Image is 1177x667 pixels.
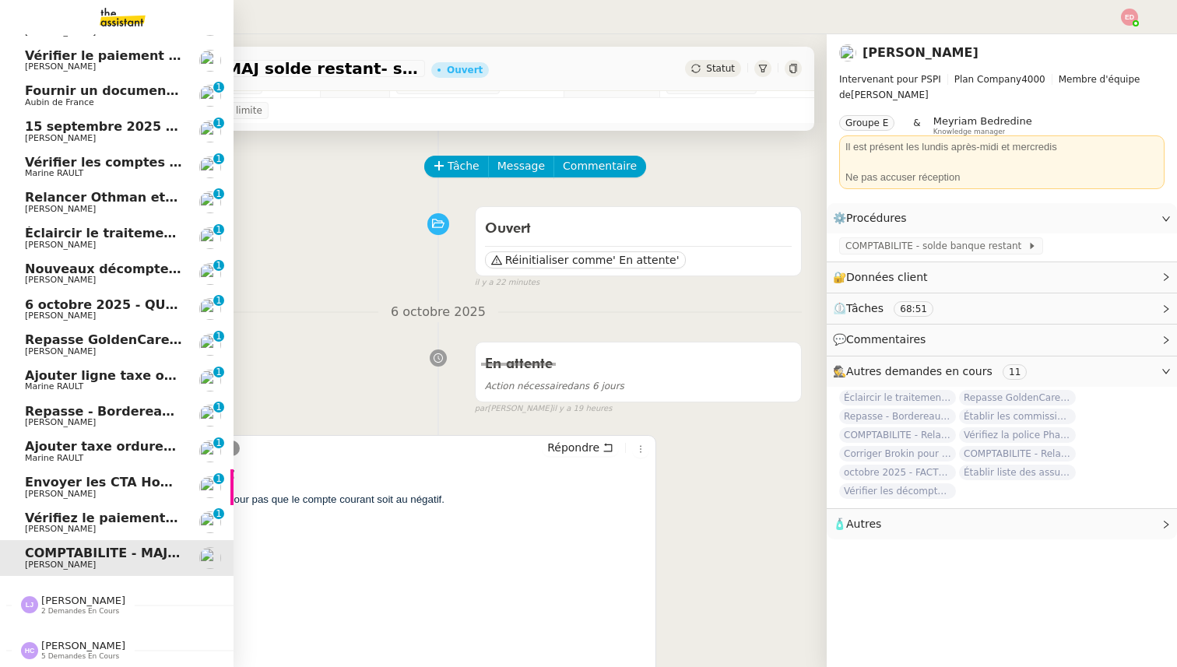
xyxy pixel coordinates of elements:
[894,301,933,317] nz-tag: 68:51
[25,311,96,321] span: [PERSON_NAME]
[954,74,1021,85] span: Plan Company
[199,227,221,249] img: users%2F0zQGGmvZECeMseaPawnreYAQQyS2%2Favatar%2Feddadf8a-b06f-4db9-91c4-adeed775bb0f
[213,260,224,271] nz-badge-sup: 1
[827,509,1177,539] div: 🧴Autres
[827,356,1177,387] div: 🕵️Autres demandes en cours 11
[447,65,483,75] div: Ouvert
[25,560,96,570] span: [PERSON_NAME]
[833,518,881,530] span: 🧴
[199,370,221,391] img: users%2Fo4K84Ijfr6OOM0fa5Hz4riIOf4g2%2Favatar%2FChatGPT%20Image%201%20aou%CC%82t%202025%2C%2010_2...
[25,262,292,276] span: Nouveaux décomptes de commissions
[839,44,856,61] img: users%2F0zQGGmvZECeMseaPawnreYAQQyS2%2Favatar%2Feddadf8a-b06f-4db9-91c4-adeed775bb0f
[25,453,83,463] span: Marine RAULT
[25,133,96,143] span: [PERSON_NAME]
[82,493,444,505] span: Merci de préparer les paiement pour pas que le compte courant soit au négatif.
[485,381,567,391] span: Action nécessaire
[827,325,1177,355] div: 💬Commentaires
[216,118,222,132] p: 1
[213,118,224,128] nz-badge-sup: 1
[199,547,221,569] img: users%2F0zQGGmvZECeMseaPawnreYAQQyS2%2Favatar%2Feddadf8a-b06f-4db9-91c4-adeed775bb0f
[475,276,540,290] span: il y a 22 minutes
[25,511,231,525] span: Vérifiez le paiement du client
[216,331,222,345] p: 1
[1021,74,1045,85] span: 4000
[497,157,545,175] span: Message
[199,156,221,178] img: users%2Fo4K84Ijfr6OOM0fa5Hz4riIOf4g2%2Favatar%2FChatGPT%20Image%201%20aou%CC%82t%202025%2C%2010_2...
[25,524,96,534] span: [PERSON_NAME]
[81,61,419,76] span: COMPTABILITE - MAJ solde restant- septembre 2025
[706,63,735,74] span: Statut
[25,204,96,214] span: [PERSON_NAME]
[25,368,339,383] span: Ajouter ligne taxe ordures quittance octobre
[845,139,1158,155] div: Il est présent les lundis après-midi et mercredis
[25,417,96,427] span: [PERSON_NAME]
[213,437,224,448] nz-badge-sup: 1
[25,275,96,285] span: [PERSON_NAME]
[216,437,222,451] p: 1
[846,365,993,377] span: Autres demandes en cours
[933,115,1032,127] span: Meyriam Bedredine
[25,240,96,250] span: [PERSON_NAME]
[216,153,222,167] p: 1
[213,153,224,164] nz-badge-sup: 1
[1121,9,1138,26] img: svg
[41,640,125,651] span: [PERSON_NAME]
[213,402,224,412] nz-badge-sup: 1
[25,297,494,312] span: 6 octobre 2025 - QUOTIDIEN - OPAL - Gestion de la boîte mail OPAL
[563,157,637,175] span: Commentaire
[1003,364,1027,380] nz-tag: 11
[25,155,511,170] span: Vérifier les comptes bancaires et éditer la quittance - 1 octobre 2025
[378,302,498,323] span: 6 octobre 2025
[25,48,291,63] span: Vérifier le paiement de la prime santé
[199,121,221,142] img: users%2Fa6PbEmLwvGXylUqKytRPpDpAx153%2Favatar%2Ffanny.png
[839,409,956,424] span: Repasse - Bordereaux Avril
[846,518,881,530] span: Autres
[833,269,934,286] span: 🔐
[216,224,222,238] p: 1
[846,212,907,224] span: Procédures
[959,465,1076,480] span: Établir liste des assureurs pour primes brutes
[213,473,224,484] nz-badge-sup: 1
[216,508,222,522] p: 1
[213,82,224,93] nz-badge-sup: 1
[41,595,125,606] span: [PERSON_NAME]
[845,170,1158,185] div: Ne pas accuser réception
[475,402,613,416] small: [PERSON_NAME]
[933,128,1006,136] span: Knowledge manager
[839,390,956,405] span: Éclaircir le traitement des bordereaux GoldenCare
[933,115,1032,135] app-user-label: Knowledge manager
[25,475,340,490] span: Envoyer les CTA Homebox à [PERSON_NAME]
[488,156,554,177] button: Message
[827,262,1177,293] div: 🔐Données client
[863,45,978,60] a: [PERSON_NAME]
[827,293,1177,324] div: ⏲️Tâches 68:51
[199,191,221,213] img: users%2FWH1OB8fxGAgLOjAz1TtlPPgOcGL2%2Favatar%2F32e28291-4026-4208-b892-04f74488d877
[485,357,553,371] span: En attente
[25,489,96,499] span: [PERSON_NAME]
[959,390,1076,405] span: Repasse GoldenCare - Bordereaux dolards
[839,483,956,499] span: Vérifier les décomptes apporteurs
[213,508,224,519] nz-badge-sup: 1
[505,252,613,268] span: Réinitialiser comme
[839,446,956,462] span: Corriger Brokin pour clôture comptable
[959,427,1076,443] span: Vérifiez la police Pharaon Deema
[199,263,221,285] img: users%2Fa6PbEmLwvGXylUqKytRPpDpAx153%2Favatar%2Ffanny.png
[25,546,389,560] span: COMPTABILITE - MAJ solde restant- septembre 2025
[25,119,469,134] span: 15 septembre 2025 - QUOTIDIEN Gestion boite mail Accounting
[199,50,221,72] img: users%2Fa6PbEmLwvGXylUqKytRPpDpAx153%2Favatar%2Ffanny.png
[216,473,222,487] p: 1
[25,226,378,240] span: Éclaircir le traitement des bordereaux GoldenCare
[21,642,38,659] img: svg
[25,404,215,419] span: Repasse - Bordereaux Avril
[199,511,221,533] img: users%2FNmPW3RcGagVdwlUj0SIRjiM8zA23%2Favatar%2Fb3e8f68e-88d8-429d-a2bd-00fb6f2d12db
[846,302,884,314] span: Tâches
[25,26,96,37] span: [PERSON_NAME]
[833,209,914,227] span: ⚙️
[846,333,926,346] span: Commentaires
[216,402,222,416] p: 1
[25,97,94,107] span: Aubin de France
[216,260,222,274] p: 1
[839,74,941,85] span: Intervenant pour PSPI
[199,298,221,320] img: users%2Fa6PbEmLwvGXylUqKytRPpDpAx153%2Favatar%2Ffanny.png
[839,72,1165,103] span: [PERSON_NAME]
